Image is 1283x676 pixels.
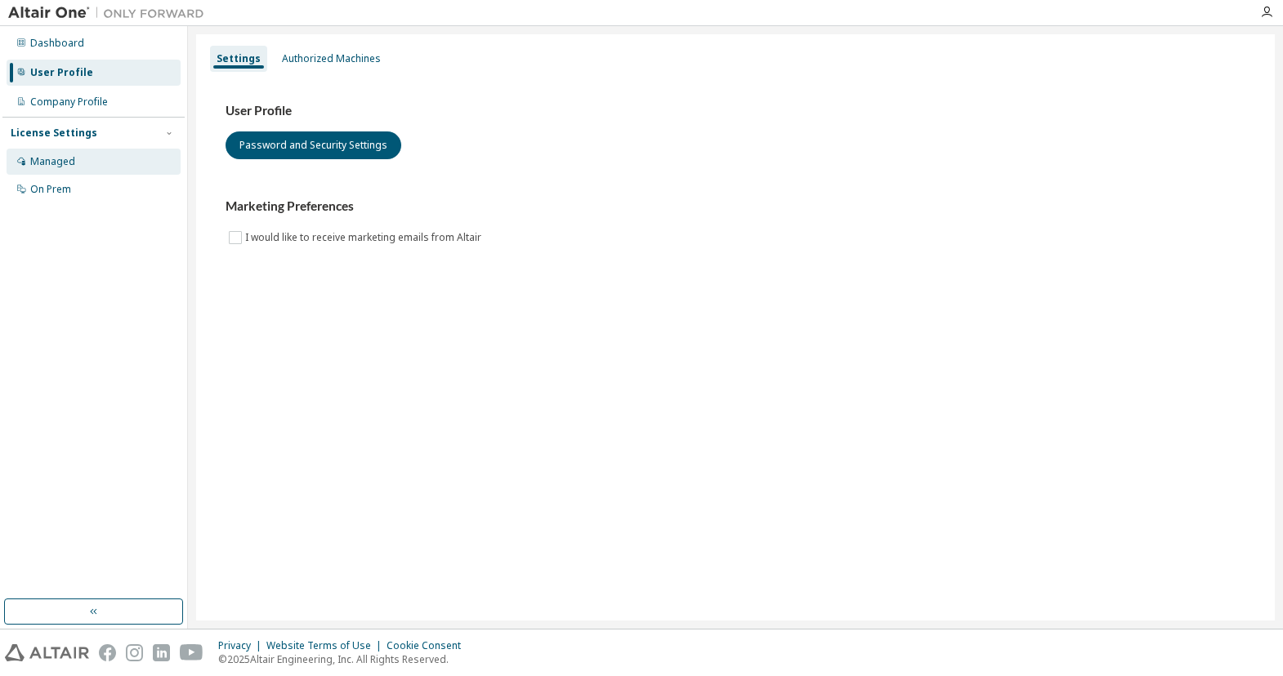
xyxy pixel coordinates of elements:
img: altair_logo.svg [5,644,89,661]
h3: User Profile [226,103,1245,119]
div: Website Terms of Use [266,639,387,652]
div: License Settings [11,127,97,140]
button: Password and Security Settings [226,131,401,159]
img: facebook.svg [99,644,116,661]
div: Cookie Consent [387,639,471,652]
div: Authorized Machines [282,52,381,65]
img: instagram.svg [126,644,143,661]
div: Privacy [218,639,266,652]
p: © 2025 Altair Engineering, Inc. All Rights Reserved. [218,652,471,666]
img: youtube.svg [180,644,203,661]
img: linkedin.svg [153,644,170,661]
div: Dashboard [30,37,84,50]
h3: Marketing Preferences [226,198,1245,215]
div: Managed [30,155,75,168]
label: I would like to receive marketing emails from Altair [245,228,485,247]
div: Company Profile [30,96,108,109]
div: User Profile [30,66,93,79]
div: On Prem [30,183,71,196]
img: Altair One [8,5,212,21]
div: Settings [217,52,261,65]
